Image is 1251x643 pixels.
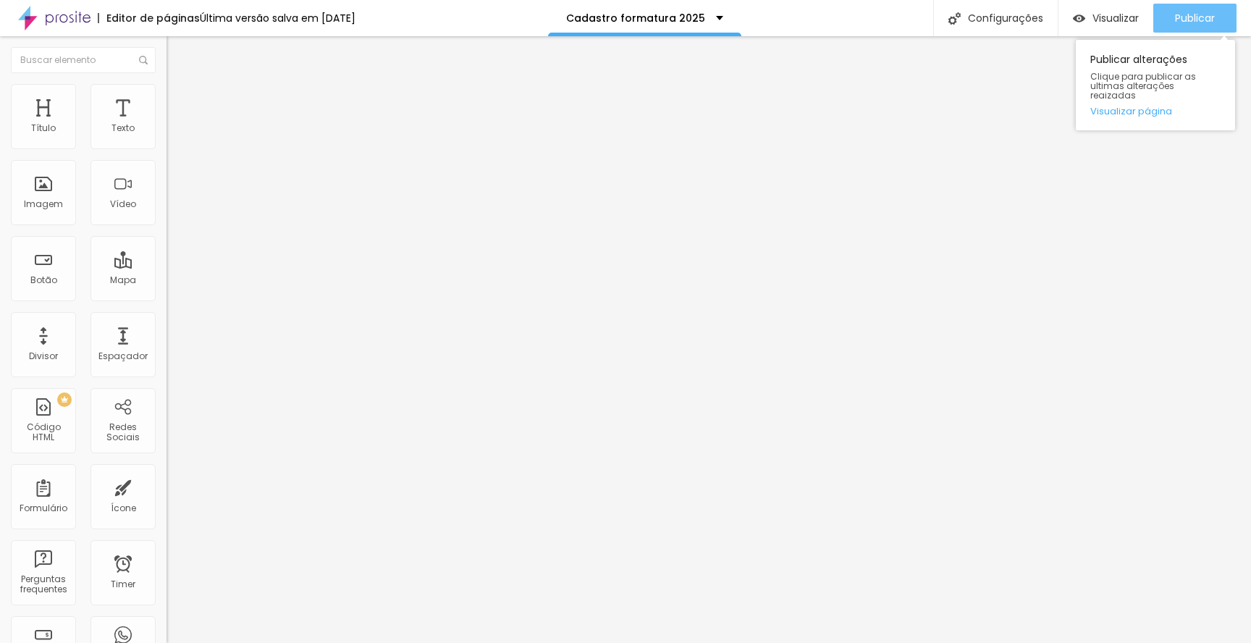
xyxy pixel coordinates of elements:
div: Redes Sociais [94,422,151,443]
div: Timer [111,579,135,589]
div: Formulário [20,503,67,513]
div: Editor de páginas [98,13,200,23]
div: Texto [111,123,135,133]
p: Cadastro formatura 2025 [566,13,705,23]
button: Publicar [1153,4,1237,33]
div: Divisor [29,351,58,361]
iframe: Editor [167,36,1251,643]
div: Botão [30,275,57,285]
img: view-1.svg [1073,12,1085,25]
div: Última versão salva em [DATE] [200,13,355,23]
button: Visualizar [1058,4,1153,33]
div: Vídeo [110,199,136,209]
img: Icone [948,12,961,25]
div: Título [31,123,56,133]
div: Perguntas frequentes [14,574,72,595]
input: Buscar elemento [11,47,156,73]
a: Visualizar página [1090,106,1221,116]
div: Espaçador [98,351,148,361]
span: Clique para publicar as ultimas alterações reaizadas [1090,72,1221,101]
span: Visualizar [1092,12,1139,24]
div: Imagem [24,199,63,209]
div: Código HTML [14,422,72,443]
div: Publicar alterações [1076,40,1235,130]
div: Mapa [110,275,136,285]
span: Publicar [1175,12,1215,24]
div: Ícone [111,503,136,513]
img: Icone [139,56,148,64]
